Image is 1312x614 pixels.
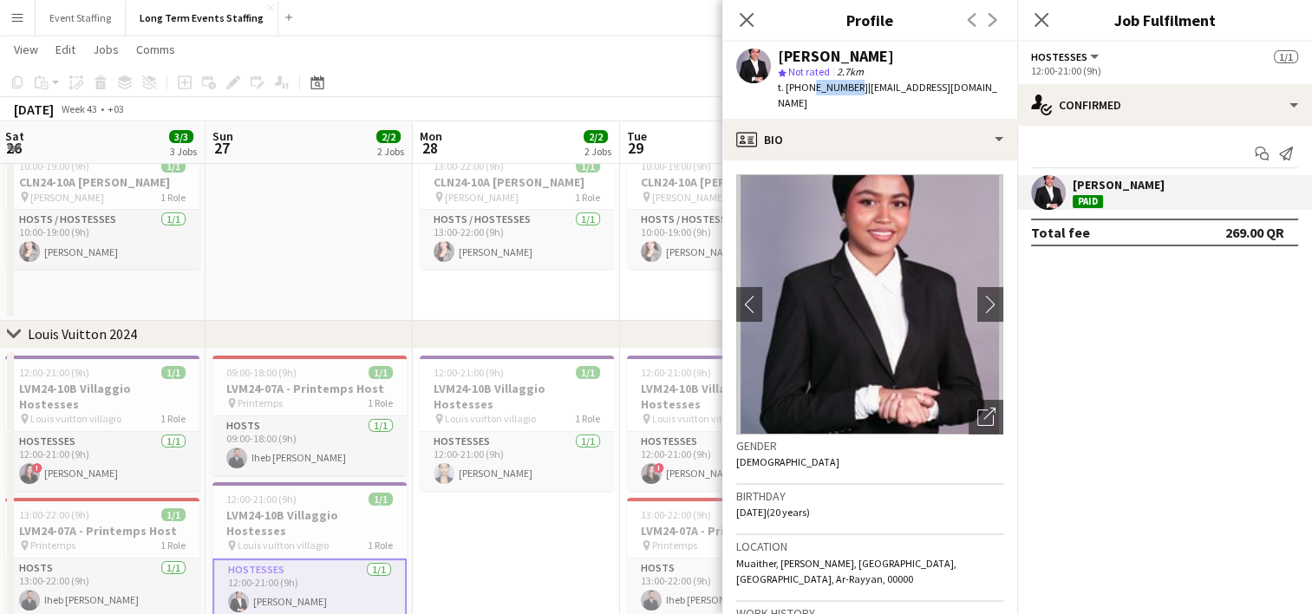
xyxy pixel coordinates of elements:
[641,508,711,521] span: 13:00-22:00 (9h)
[226,493,297,506] span: 12:00-21:00 (9h)
[160,191,186,204] span: 1 Role
[19,508,89,521] span: 13:00-22:00 (9h)
[49,38,82,61] a: Edit
[108,102,124,115] div: +03
[1017,9,1312,31] h3: Job Fulfilment
[14,42,38,57] span: View
[584,145,611,158] div: 2 Jobs
[160,412,186,425] span: 1 Role
[368,396,393,409] span: 1 Role
[212,416,407,475] app-card-role: Hosts1/109:00-18:00 (9h)Iheb [PERSON_NAME]
[377,145,404,158] div: 2 Jobs
[654,463,664,474] span: !
[14,101,54,118] div: [DATE]
[226,366,297,379] span: 09:00-18:00 (9h)
[161,508,186,521] span: 1/1
[212,356,407,475] app-job-card: 09:00-18:00 (9h)1/1LVM24-07A - Printemps Host Printemps1 RoleHosts1/109:00-18:00 (9h)Iheb [PERSON...
[30,539,75,552] span: Printemps
[417,138,442,158] span: 28
[445,191,519,204] span: [PERSON_NAME]
[1274,50,1298,63] span: 1/1
[652,412,743,425] span: Louis vuitton villagio
[30,191,104,204] span: [PERSON_NAME]
[1031,224,1090,241] div: Total fee
[420,356,614,491] div: 12:00-21:00 (9h)1/1LVM24-10B Villaggio Hostesses Louis vuitton villagio1 RoleHostesses1/112:00-21...
[93,42,119,57] span: Jobs
[576,366,600,379] span: 1/1
[627,523,821,539] h3: LVM24-07A - Printemps Host
[1031,50,1087,63] span: Hostesses
[5,381,199,412] h3: LVM24-10B Villaggio Hostesses
[420,210,614,269] app-card-role: Hosts / Hostesses1/113:00-22:00 (9h)[PERSON_NAME]
[170,145,197,158] div: 3 Jobs
[575,191,600,204] span: 1 Role
[19,160,89,173] span: 10:00-19:00 (9h)
[420,174,614,190] h3: CLN24-10A [PERSON_NAME]
[376,130,401,143] span: 2/2
[36,1,126,35] button: Event Staffing
[126,1,278,35] button: Long Term Events Staffing
[5,174,199,190] h3: CLN24-10A [PERSON_NAME]
[5,210,199,269] app-card-role: Hosts / Hostesses1/110:00-19:00 (9h)[PERSON_NAME]
[368,539,393,552] span: 1 Role
[30,412,121,425] span: Louis vuitton villagio
[420,432,614,491] app-card-role: Hostesses1/112:00-21:00 (9h)[PERSON_NAME]
[161,160,186,173] span: 1/1
[627,128,647,144] span: Tue
[420,128,442,144] span: Mon
[736,539,1003,554] h3: Location
[624,138,647,158] span: 29
[627,149,821,269] div: 10:00-19:00 (9h)1/1CLN24-10A [PERSON_NAME] [PERSON_NAME]1 RoleHosts / Hostesses1/110:00-19:00 (9h...
[722,9,1017,31] h3: Profile
[627,174,821,190] h3: CLN24-10A [PERSON_NAME]
[778,81,868,94] span: t. [PHONE_NUMBER]
[5,356,199,491] app-job-card: 12:00-21:00 (9h)1/1LVM24-10B Villaggio Hostesses Louis vuitton villagio1 RoleHostesses1/112:00-21...
[1225,224,1284,241] div: 269.00 QR
[736,488,1003,504] h3: Birthday
[627,381,821,412] h3: LVM24-10B Villaggio Hostesses
[19,366,89,379] span: 12:00-21:00 (9h)
[969,400,1003,434] div: Open photos pop-in
[1073,195,1103,208] div: Paid
[32,463,42,474] span: !
[722,119,1017,160] div: Bio
[445,412,536,425] span: Louis vuitton villagio
[627,210,821,269] app-card-role: Hosts / Hostesses1/110:00-19:00 (9h)[PERSON_NAME]
[212,128,233,144] span: Sun
[1073,177,1165,193] div: [PERSON_NAME]
[136,42,175,57] span: Comms
[736,438,1003,454] h3: Gender
[575,412,600,425] span: 1 Role
[736,455,839,468] span: [DEMOGRAPHIC_DATA]
[55,42,75,57] span: Edit
[736,557,956,585] span: Muaither, [PERSON_NAME], [GEOGRAPHIC_DATA], [GEOGRAPHIC_DATA], Ar-Rayyan, 00000
[736,174,1003,434] img: Crew avatar or photo
[434,366,504,379] span: 12:00-21:00 (9h)
[86,38,126,61] a: Jobs
[420,149,614,269] app-job-card: 13:00-22:00 (9h)1/1CLN24-10A [PERSON_NAME] [PERSON_NAME]1 RoleHosts / Hostesses1/113:00-22:00 (9h...
[833,65,867,78] span: 2.7km
[238,396,283,409] span: Printemps
[1031,50,1101,63] button: Hostesses
[210,138,233,158] span: 27
[641,366,711,379] span: 12:00-21:00 (9h)
[169,130,193,143] span: 3/3
[1031,64,1298,77] div: 12:00-21:00 (9h)
[5,432,199,491] app-card-role: Hostesses1/112:00-21:00 (9h)![PERSON_NAME]
[57,102,101,115] span: Week 43
[5,149,199,269] app-job-card: 10:00-19:00 (9h)1/1CLN24-10A [PERSON_NAME] [PERSON_NAME]1 RoleHosts / Hostesses1/110:00-19:00 (9h...
[652,539,697,552] span: Printemps
[212,507,407,539] h3: LVM24-10B Villaggio Hostesses
[28,325,137,343] div: Louis Vuitton 2024
[576,160,600,173] span: 1/1
[778,81,997,109] span: | [EMAIL_ADDRESS][DOMAIN_NAME]
[160,539,186,552] span: 1 Role
[129,38,182,61] a: Comms
[778,49,894,64] div: [PERSON_NAME]
[7,38,45,61] a: View
[627,356,821,491] app-job-card: 12:00-21:00 (9h)1/1LVM24-10B Villaggio Hostesses Louis vuitton villagio1 RoleHostesses1/112:00-21...
[1017,84,1312,126] div: Confirmed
